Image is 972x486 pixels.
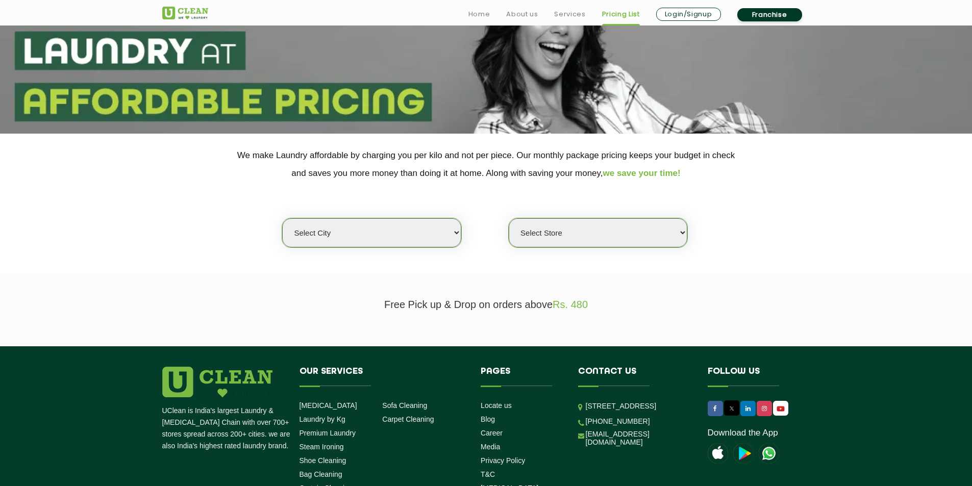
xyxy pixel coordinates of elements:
[759,443,779,464] img: UClean Laundry and Dry Cleaning
[162,146,810,182] p: We make Laundry affordable by charging you per kilo and not per piece. Our monthly package pricin...
[162,7,208,19] img: UClean Laundry and Dry Cleaning
[586,417,650,425] a: [PHONE_NUMBER]
[737,8,802,21] a: Franchise
[481,456,525,465] a: Privacy Policy
[300,401,357,410] a: [MEDICAL_DATA]
[603,168,681,178] span: we save your time!
[578,367,692,386] h4: Contact us
[481,415,495,423] a: Blog
[162,405,292,452] p: UClean is India's largest Laundry & [MEDICAL_DATA] Chain with over 700+ stores spread across 200+...
[708,443,728,464] img: apple-icon.png
[708,428,778,438] a: Download the App
[481,470,495,478] a: T&C
[481,429,503,437] a: Career
[708,367,797,386] h4: Follow us
[733,443,754,464] img: playstoreicon.png
[774,403,787,414] img: UClean Laundry and Dry Cleaning
[506,8,538,20] a: About us
[553,299,588,310] span: Rs. 480
[300,429,356,437] a: Premium Laundry
[481,401,512,410] a: Locate us
[300,443,344,451] a: Steam Ironing
[162,299,810,311] p: Free Pick up & Drop on orders above
[300,470,342,478] a: Bag Cleaning
[586,430,692,446] a: [EMAIL_ADDRESS][DOMAIN_NAME]
[481,443,500,451] a: Media
[602,8,640,20] a: Pricing List
[162,367,272,397] img: logo.png
[300,367,466,386] h4: Our Services
[300,415,345,423] a: Laundry by Kg
[656,8,721,21] a: Login/Signup
[586,400,692,412] p: [STREET_ADDRESS]
[382,401,427,410] a: Sofa Cleaning
[554,8,585,20] a: Services
[382,415,434,423] a: Carpet Cleaning
[481,367,563,386] h4: Pages
[300,456,346,465] a: Shoe Cleaning
[468,8,490,20] a: Home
